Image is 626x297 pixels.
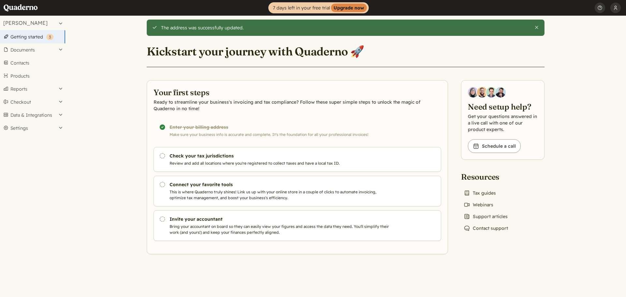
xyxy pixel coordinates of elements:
h3: Connect your favorite tools [170,181,392,188]
a: Tax guides [461,188,499,198]
h3: Check your tax jurisdictions [170,153,392,159]
p: Bring your accountant on board so they can easily view your figures and access the data they need... [170,224,392,235]
h1: Kickstart your journey with Quaderno 🚀 [147,44,364,59]
a: Invite your accountant Bring your accountant on board so they can easily view your figures and ac... [154,210,441,241]
h2: Resources [461,171,511,182]
img: Ivo Oltmans, Business Developer at Quaderno [486,87,497,97]
img: Jairo Fumero, Account Executive at Quaderno [477,87,487,97]
button: Close this alert [534,25,539,30]
h3: Invite your accountant [170,216,392,222]
a: Check your tax jurisdictions Review and add all locations where you're registered to collect taxe... [154,147,441,172]
span: 3 [49,35,51,39]
img: Javier Rubio, DevRel at Quaderno [495,87,506,97]
h2: Need setup help? [468,101,538,112]
a: Support articles [461,212,510,221]
strong: Upgrade now [331,4,367,12]
div: The address was successfully updated. [161,25,529,31]
p: Get your questions answered in a live call with one of our product experts. [468,113,538,133]
a: Webinars [461,200,496,209]
p: Ready to streamline your business's invoicing and tax compliance? Follow these super simple steps... [154,99,441,112]
a: 7 days left in your free trialUpgrade now [268,2,369,13]
p: This is where Quaderno truly shines! Link us up with your online store in a couple of clicks to a... [170,189,392,201]
a: Connect your favorite tools This is where Quaderno truly shines! Link us up with your online stor... [154,176,441,206]
a: Contact support [461,224,511,233]
a: Schedule a call [468,139,521,153]
p: Review and add all locations where you're registered to collect taxes and have a local tax ID. [170,160,392,166]
h2: Your first steps [154,87,441,97]
img: Diana Carrasco, Account Executive at Quaderno [468,87,478,97]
